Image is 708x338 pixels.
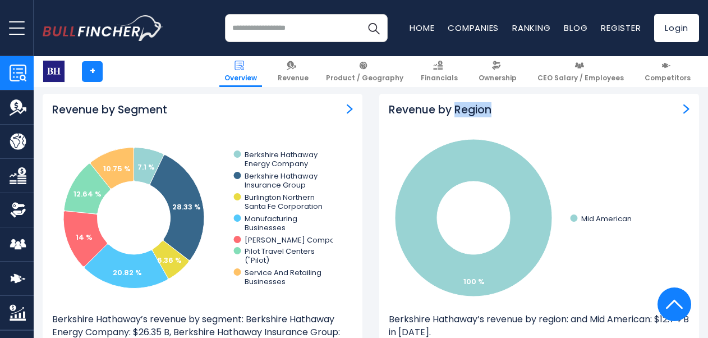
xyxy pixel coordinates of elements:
[581,213,632,224] text: Mid American
[73,189,102,199] tspan: 12.64 %
[245,235,344,245] text: [PERSON_NAME] Company
[532,56,629,87] a: CEO Salary / Employees
[278,74,309,83] span: Revenue
[654,14,699,42] a: Login
[245,149,318,169] text: Berkshire Hathaway Energy Company
[640,56,696,87] a: Competitors
[360,14,388,42] button: Search
[389,103,491,117] h3: Revenue by Region
[82,61,103,82] a: +
[113,267,142,278] tspan: 20.82 %
[172,202,201,212] tspan: 28.33 %
[564,22,587,34] a: Blog
[410,22,434,34] a: Home
[43,61,65,82] img: BRK-B logo
[479,74,517,83] span: Ownership
[448,22,499,34] a: Companies
[421,74,458,83] span: Financials
[512,22,550,34] a: Ranking
[43,15,163,41] img: bullfincher logo
[473,56,522,87] a: Ownership
[224,74,257,83] span: Overview
[537,74,624,83] span: CEO Salary / Employees
[245,246,315,266] text: Pilot Travel Centers ("Pilot)
[52,103,167,117] h3: Revenue by Segment
[245,267,321,287] text: Service And Retailing Businesses
[601,22,641,34] a: Register
[76,232,93,243] tspan: 14 %
[245,192,323,212] text: Burlington Northern Santa Fe Corporation
[43,15,163,41] a: Go to homepage
[645,74,691,83] span: Competitors
[103,163,131,174] tspan: 10.75 %
[157,255,182,266] tspan: 6.36 %
[245,213,297,233] text: Manufacturing Businesses
[321,56,408,87] a: Product / Geography
[326,74,403,83] span: Product / Geography
[347,103,353,114] a: Revenue by Segment
[273,56,314,87] a: Revenue
[10,202,26,218] img: Ownership
[463,276,485,287] text: 100 %
[137,162,155,172] tspan: 7.1 %
[683,103,689,114] a: Revenue by Region
[416,56,463,87] a: Financials
[219,56,262,87] a: Overview
[245,171,318,190] text: Berkshire Hathaway Insurance Group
